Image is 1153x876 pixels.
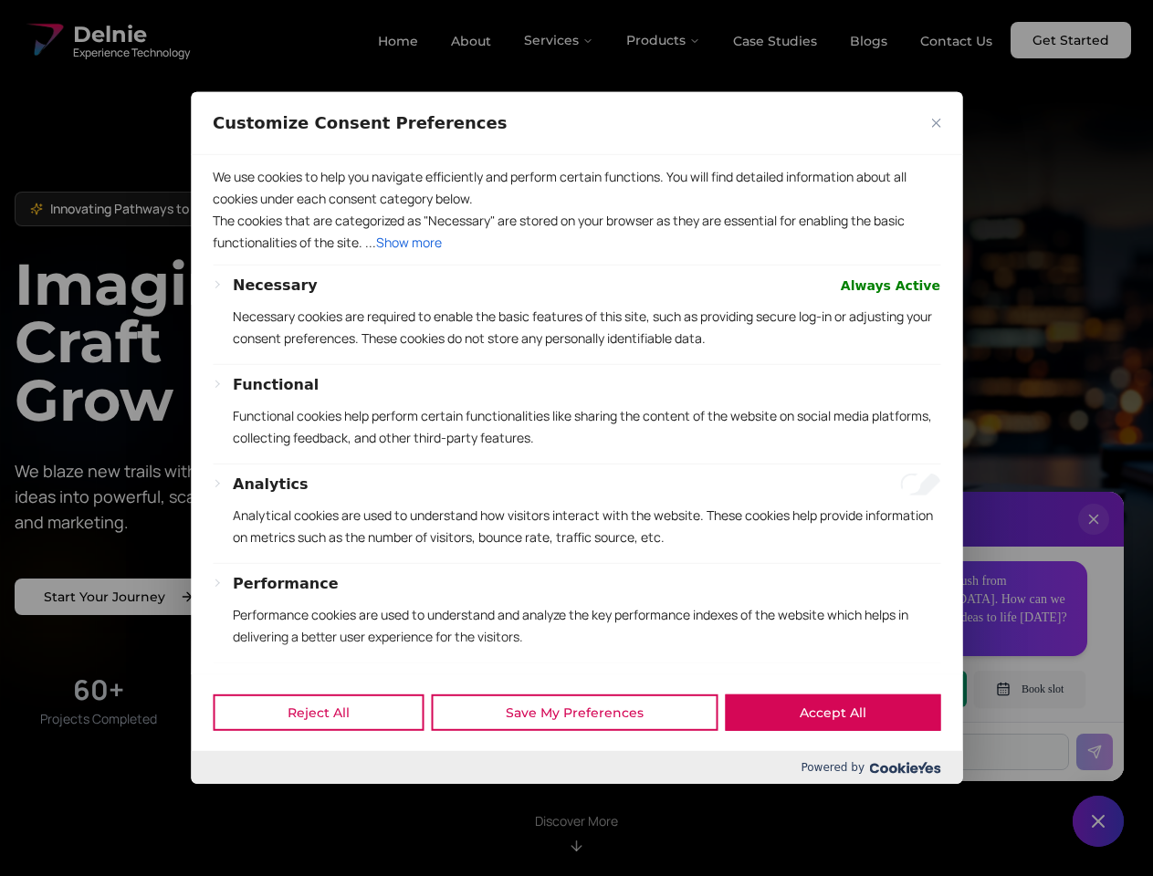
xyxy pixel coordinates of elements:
[233,505,940,548] p: Analytical cookies are used to understand how visitors interact with the website. These cookies h...
[233,604,940,648] p: Performance cookies are used to understand and analyze the key performance indexes of the website...
[213,112,507,134] span: Customize Consent Preferences
[376,232,442,254] button: Show more
[900,474,940,495] input: Enable Analytics
[431,694,718,731] button: Save My Preferences
[213,694,424,731] button: Reject All
[213,166,940,210] p: We use cookies to help you navigate efficiently and perform certain functions. You will find deta...
[841,275,940,297] span: Always Active
[213,210,940,254] p: The cookies that are categorized as "Necessary" are stored on your browser as they are essential ...
[931,119,940,128] img: Close
[191,751,962,784] div: Powered by
[233,306,940,349] p: Necessary cookies are required to enable the basic features of this site, such as providing secur...
[233,374,319,396] button: Functional
[233,474,309,495] button: Analytics
[725,694,940,731] button: Accept All
[233,275,318,297] button: Necessary
[233,573,339,595] button: Performance
[233,405,940,449] p: Functional cookies help perform certain functionalities like sharing the content of the website o...
[869,762,940,774] img: Cookieyes logo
